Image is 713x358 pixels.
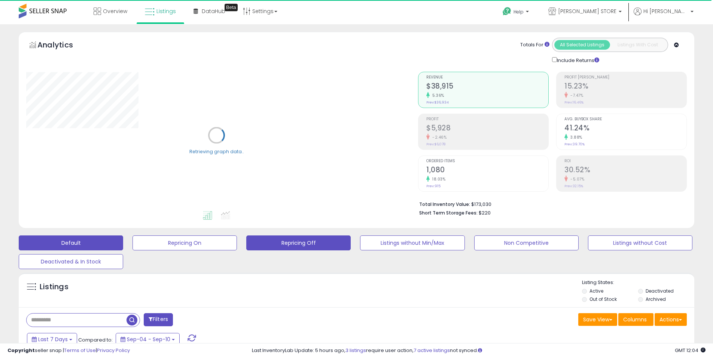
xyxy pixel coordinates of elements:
h2: $5,928 [426,124,548,134]
span: [PERSON_NAME] STORE [558,7,616,15]
a: 3 listings [345,347,366,354]
h2: 41.24% [564,124,686,134]
small: 18.03% [430,176,445,182]
h2: 15.23% [564,82,686,92]
a: Help [497,1,536,24]
small: -7.47% [568,93,583,98]
h2: 30.52% [564,166,686,176]
span: Ordered Items [426,159,548,163]
li: $173,030 [419,199,681,208]
button: Listings With Cost [610,40,665,50]
label: Deactivated [646,288,674,294]
button: Repricing On [132,235,237,250]
span: $220 [479,209,491,216]
a: Hi [PERSON_NAME] [634,7,694,24]
span: ROI [564,159,686,163]
span: Profit [426,117,548,121]
h2: $38,915 [426,82,548,92]
div: Tooltip anchor [225,4,238,11]
button: Last 7 Days [27,333,77,346]
small: Prev: 16.46% [564,100,583,105]
a: Privacy Policy [97,347,130,354]
label: Active [589,288,603,294]
strong: Copyright [7,347,35,354]
div: Totals For [520,41,549,49]
span: Sep-04 - Sep-10 [127,336,170,343]
label: Archived [646,296,666,302]
h2: 1,080 [426,166,548,176]
i: Get Help [502,7,512,16]
a: Terms of Use [64,347,96,354]
span: Compared to: [78,336,113,343]
span: Last 7 Days [38,336,68,343]
span: Profit [PERSON_NAME] [564,75,686,80]
span: Avg. Buybox Share [564,117,686,121]
div: Retrieving graph data.. [189,148,244,155]
small: -5.07% [568,176,584,182]
small: Prev: $6,078 [426,142,445,146]
button: Listings without Min/Max [360,235,464,250]
div: Include Returns [546,56,608,64]
a: 7 active listings [414,347,450,354]
span: Columns [623,316,647,323]
button: Columns [618,313,653,326]
span: Revenue [426,75,548,80]
button: Listings without Cost [588,235,692,250]
b: Short Term Storage Fees: [419,210,478,216]
span: 2025-09-18 12:04 GMT [675,347,706,354]
button: Non Competitive [474,235,579,250]
button: Save View [578,313,617,326]
button: Actions [655,313,687,326]
button: Repricing Off [246,235,351,250]
span: DataHub [202,7,225,15]
span: Listings [156,7,176,15]
small: Prev: 915 [426,184,441,188]
button: Deactivated & In Stock [19,254,123,269]
span: Help [514,9,524,15]
span: Hi [PERSON_NAME] [643,7,688,15]
button: All Selected Listings [554,40,610,50]
button: Sep-04 - Sep-10 [116,333,180,346]
h5: Listings [40,282,68,292]
h5: Analytics [37,40,88,52]
button: Default [19,235,123,250]
button: Filters [144,313,173,326]
b: Total Inventory Value: [419,201,470,207]
small: Prev: $36,934 [426,100,449,105]
small: Prev: 32.15% [564,184,583,188]
label: Out of Stock [589,296,617,302]
div: Last InventoryLab Update: 5 hours ago, require user action, not synced. [252,347,706,354]
small: 3.88% [568,135,582,140]
span: Overview [103,7,127,15]
div: seller snap | | [7,347,130,354]
p: Listing States: [582,279,694,286]
small: -2.46% [430,135,447,140]
small: 5.36% [430,93,444,98]
small: Prev: 39.70% [564,142,585,146]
